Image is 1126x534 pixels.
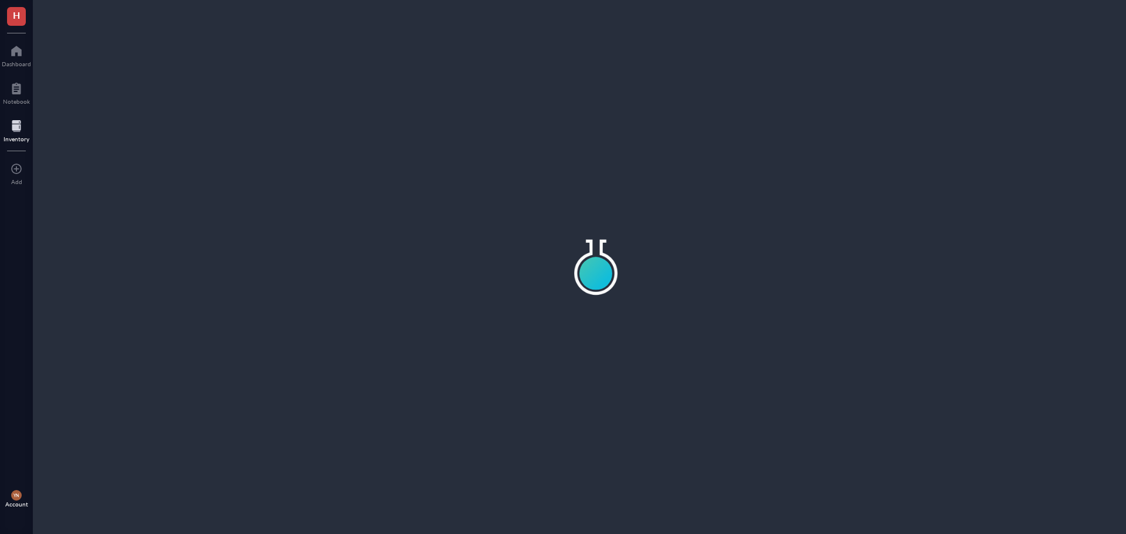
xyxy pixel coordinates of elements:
div: Add [11,178,22,185]
a: Notebook [3,79,30,105]
div: Dashboard [2,60,31,67]
span: H [13,8,20,22]
a: Dashboard [2,42,31,67]
div: Notebook [3,98,30,105]
a: Inventory [4,117,29,142]
div: Inventory [4,135,29,142]
span: YN [13,493,19,498]
div: Account [5,501,28,508]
